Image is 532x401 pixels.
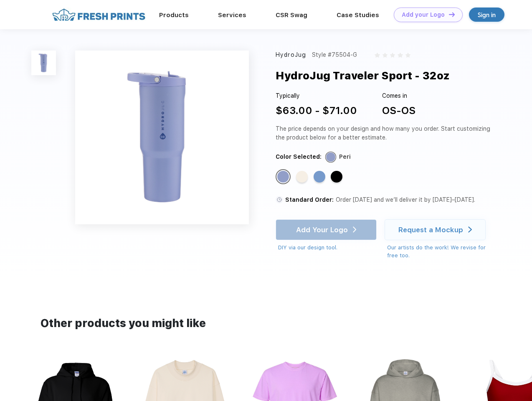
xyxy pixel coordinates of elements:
[468,226,472,233] img: white arrow
[314,171,325,183] div: Light Blue
[285,196,334,203] span: Standard Order:
[478,10,496,20] div: Sign in
[382,103,415,118] div: OS-OS
[449,12,455,17] img: DT
[276,68,450,84] div: HydroJug Traveler Sport - 32oz
[276,51,306,59] div: HydroJug
[277,171,289,183] div: Peri
[159,11,189,19] a: Products
[276,152,322,161] div: Color Selected:
[339,152,351,161] div: Peri
[276,103,357,118] div: $63.00 - $71.00
[278,244,377,252] div: DIY via our design tool.
[41,315,491,332] div: Other products you might like
[312,51,357,59] div: Style #75504-G
[390,53,395,58] img: gray_star.svg
[398,53,403,58] img: gray_star.svg
[387,244,494,260] div: Our artists do the work! We revise for free too.
[402,11,445,18] div: Add your Logo
[31,51,56,75] img: func=resize&h=100
[276,124,494,142] div: The price depends on your design and how many you order. Start customizing the product below for ...
[405,53,410,58] img: gray_star.svg
[296,171,308,183] div: Cream
[469,8,504,22] a: Sign in
[383,53,388,58] img: gray_star.svg
[75,51,249,224] img: func=resize&h=640
[331,171,342,183] div: Black
[382,91,415,100] div: Comes in
[276,196,283,203] img: standard order
[50,8,148,22] img: fo%20logo%202.webp
[336,196,475,203] span: Order [DATE] and we’ll deliver it by [DATE]–[DATE].
[276,91,357,100] div: Typically
[398,226,463,234] div: Request a Mockup
[375,53,380,58] img: gray_star.svg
